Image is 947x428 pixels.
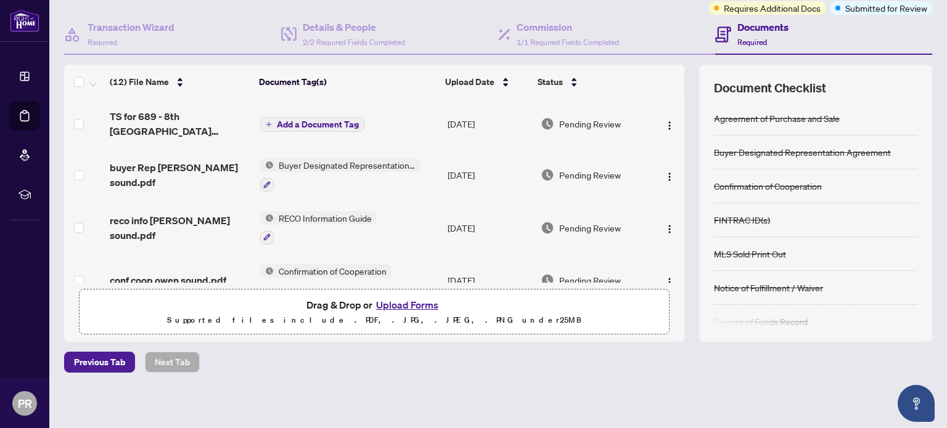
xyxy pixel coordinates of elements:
span: Document Checklist [714,79,826,97]
td: [DATE] [443,201,536,254]
button: Status IconRECO Information Guide [260,211,377,244]
span: Pending Review [559,117,621,131]
td: [DATE] [443,99,536,148]
span: Required [88,38,117,47]
span: plus [266,121,272,127]
td: [DATE] [443,148,536,201]
img: Logo [665,277,674,287]
span: conf coop owen sound.pdf [110,273,226,288]
img: Logo [665,121,674,131]
h4: Documents [737,20,789,34]
span: reco info [PERSON_NAME] sound.pdf [110,213,250,243]
span: RECO Information Guide [274,211,377,225]
h4: Commission [517,20,619,34]
span: Confirmation of Cooperation [274,264,392,278]
span: 2/2 Required Fields Completed [303,38,405,47]
span: Pending Review [559,221,621,235]
th: (12) File Name [105,65,254,99]
span: Drag & Drop orUpload FormsSupported files include .PDF, .JPG, .JPEG, .PNG under25MB [80,289,669,335]
button: Next Tab [145,352,200,373]
span: 1/1 Required Fields Completed [517,38,619,47]
span: TS for 689 - 8th [GEOGRAPHIC_DATA][PERSON_NAME]pdf [110,109,250,139]
span: Buyer Designated Representation Agreement [274,158,420,172]
span: Upload Date [445,75,494,89]
th: Upload Date [440,65,532,99]
span: Required [737,38,767,47]
button: Status IconConfirmation of Cooperation [260,264,392,297]
span: Pending Review [559,168,621,182]
img: Logo [665,172,674,182]
button: Upload Forms [372,297,442,313]
th: Document Tag(s) [254,65,441,99]
td: [DATE] [443,254,536,307]
img: Document Status [541,117,554,131]
h4: Details & People [303,20,405,34]
img: Status Icon [260,264,274,278]
div: MLS Sold Print Out [714,247,786,260]
h4: Transaction Wizard [88,20,174,34]
img: Logo [665,224,674,234]
button: Logo [660,165,679,185]
img: logo [10,9,39,32]
span: Requires Additional Docs [724,1,821,15]
span: Pending Review [559,273,621,287]
div: Notice of Fulfillment / Waiver [714,281,823,294]
span: PR [18,395,32,412]
button: Logo [660,114,679,134]
button: Add a Document Tag [260,117,364,132]
span: Add a Document Tag [277,120,359,129]
div: Agreement of Purchase and Sale [714,111,840,125]
button: Logo [660,218,679,238]
img: Document Status [541,221,554,235]
span: Drag & Drop or [306,297,442,313]
img: Document Status [541,168,554,182]
button: Open asap [898,385,935,422]
span: Previous Tab [74,352,125,372]
img: Status Icon [260,158,274,172]
span: Submitted for Review [845,1,927,15]
div: Buyer Designated Representation Agreement [714,145,891,159]
button: Previous Tab [64,352,135,373]
img: Status Icon [260,211,274,225]
th: Status [533,65,648,99]
span: Status [538,75,563,89]
span: (12) File Name [110,75,169,89]
img: Document Status [541,273,554,287]
div: Confirmation of Cooperation [714,179,822,193]
p: Supported files include .PDF, .JPG, .JPEG, .PNG under 25 MB [87,313,662,328]
span: buyer Rep [PERSON_NAME] sound.pdf [110,160,250,190]
button: Status IconBuyer Designated Representation Agreement [260,158,420,192]
div: FINTRAC ID(s) [714,213,770,227]
button: Add a Document Tag [260,116,364,132]
button: Logo [660,270,679,290]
